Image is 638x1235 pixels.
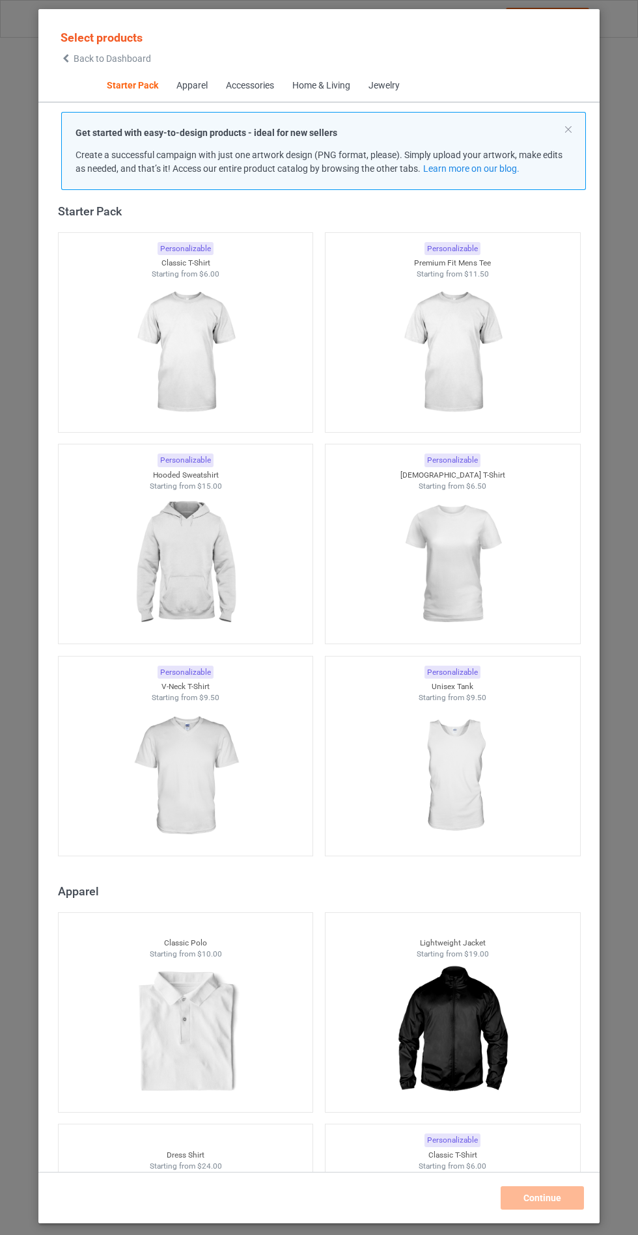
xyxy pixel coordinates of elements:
[59,470,313,481] div: Hooded Sweatshirt
[59,258,313,269] div: Classic T-Shirt
[326,470,580,481] div: [DEMOGRAPHIC_DATA] T-Shirt
[158,242,214,256] div: Personalizable
[61,31,143,44] span: Select products
[176,79,207,92] div: Apparel
[58,204,587,219] div: Starter Pack
[424,454,480,467] div: Personalizable
[59,692,313,703] div: Starting from
[326,258,580,269] div: Premium Fit Mens Tee
[466,693,486,702] span: $9.50
[423,163,519,174] a: Learn more on our blog.
[127,491,243,637] img: regular.jpg
[74,53,151,64] span: Back to Dashboard
[424,1133,480,1147] div: Personalizable
[59,1150,313,1161] div: Dress Shirt
[394,491,510,637] img: regular.jpg
[326,1161,580,1172] div: Starting from
[76,128,337,138] strong: Get started with easy-to-design products - ideal for new sellers
[197,1161,221,1171] span: $24.00
[464,269,489,278] span: $11.50
[368,79,399,92] div: Jewelry
[394,703,510,849] img: regular.jpg
[326,681,580,692] div: Unisex Tank
[127,703,243,849] img: regular.jpg
[127,960,243,1106] img: regular.jpg
[326,949,580,960] div: Starting from
[76,150,562,174] span: Create a successful campaign with just one artwork design (PNG format, please). Simply upload you...
[326,692,580,703] div: Starting from
[424,242,480,256] div: Personalizable
[225,79,273,92] div: Accessories
[394,280,510,426] img: regular.jpg
[292,79,350,92] div: Home & Living
[158,666,214,679] div: Personalizable
[326,938,580,949] div: Lightweight Jacket
[158,454,214,467] div: Personalizable
[199,269,219,278] span: $6.00
[326,481,580,492] div: Starting from
[466,482,486,491] span: $6.50
[127,280,243,426] img: regular.jpg
[97,70,167,102] span: Starter Pack
[59,938,313,949] div: Classic Polo
[59,681,313,692] div: V-Neck T-Shirt
[199,693,219,702] span: $9.50
[424,666,480,679] div: Personalizable
[59,269,313,280] div: Starting from
[59,949,313,960] div: Starting from
[58,884,587,899] div: Apparel
[59,481,313,492] div: Starting from
[197,482,221,491] span: $15.00
[326,269,580,280] div: Starting from
[59,1161,313,1172] div: Starting from
[197,949,221,958] span: $10.00
[464,949,489,958] span: $19.00
[326,1150,580,1161] div: Classic T-Shirt
[394,960,510,1106] img: regular.jpg
[466,1161,486,1171] span: $6.00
